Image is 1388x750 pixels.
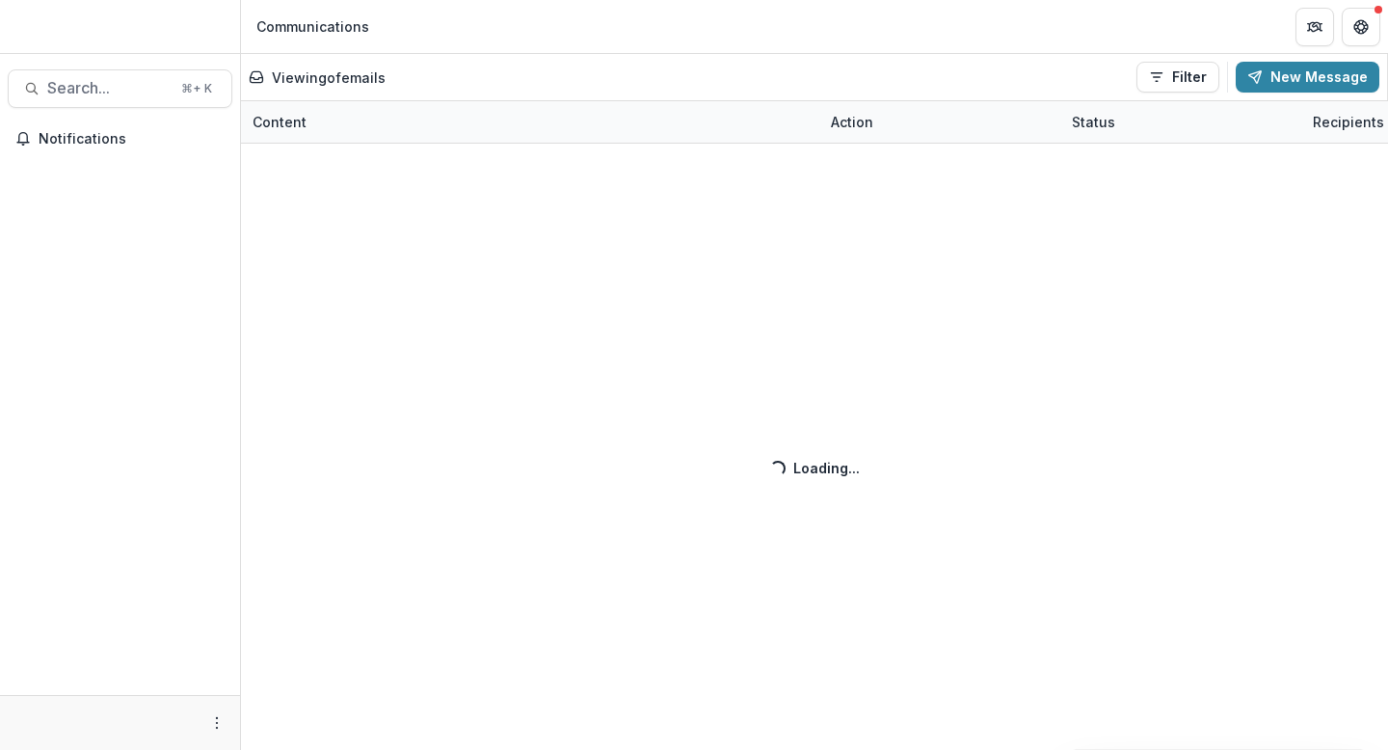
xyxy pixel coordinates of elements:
[8,69,232,108] button: Search...
[272,67,386,88] p: Viewing of emails
[177,78,216,99] div: ⌘ + K
[1136,62,1219,93] button: Filter
[1236,62,1379,93] button: New Message
[47,79,170,97] span: Search...
[1295,8,1334,46] button: Partners
[1342,8,1380,46] button: Get Help
[249,13,377,40] nav: breadcrumb
[256,16,369,37] div: Communications
[8,123,232,154] button: Notifications
[205,711,228,735] button: More
[39,131,225,147] span: Notifications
